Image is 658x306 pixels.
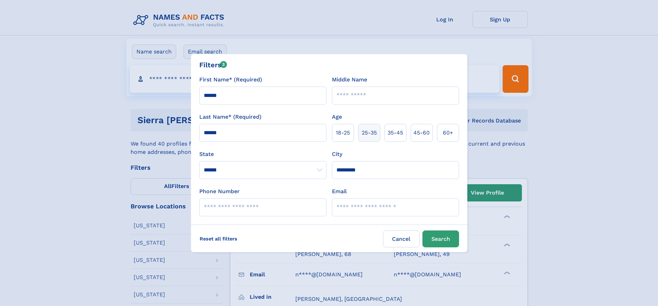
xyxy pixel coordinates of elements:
span: 35‑45 [388,129,403,137]
label: Last Name* (Required) [199,113,261,121]
label: Middle Name [332,76,367,84]
label: State [199,150,326,158]
label: Reset all filters [195,230,242,247]
label: Age [332,113,342,121]
span: 60+ [443,129,453,137]
label: Phone Number [199,187,240,196]
span: 18‑25 [336,129,350,137]
label: Cancel [383,230,420,247]
label: Email [332,187,347,196]
label: City [332,150,342,158]
span: 25‑35 [362,129,377,137]
span: 45‑60 [413,129,430,137]
label: First Name* (Required) [199,76,262,84]
button: Search [422,230,459,247]
div: Filters [199,60,227,70]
